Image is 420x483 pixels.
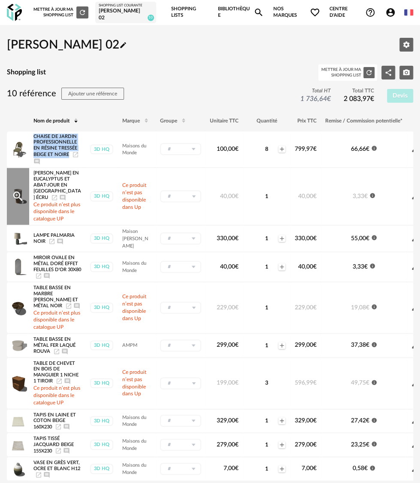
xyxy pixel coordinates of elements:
[411,441,419,449] span: Pencil icon
[90,144,114,154] a: 3D HQ
[371,341,377,347] span: Information icon
[7,4,22,21] img: OXP
[371,235,377,241] span: Information icon
[122,370,146,396] span: Ce produit n’est pas disponible dans Up
[256,379,278,386] div: 3
[300,95,331,102] span: 1 736,64
[33,171,81,200] span: [PERSON_NAME] en eucalyptus et abat-jour en [GEOGRAPHIC_DATA] écru
[35,472,42,477] a: Launch icon
[256,441,278,448] div: 1
[122,439,146,451] span: Maisons du Monde
[369,263,375,269] span: Information icon
[55,424,62,429] a: Launch icon
[33,159,40,164] span: Ajouter un commentaire
[366,342,369,348] span: €
[393,93,408,99] span: Devis
[256,465,278,472] div: 1
[295,305,317,311] span: 229,00
[351,342,369,348] span: 37,38
[99,3,153,8] div: Shopping List courante
[90,233,113,243] div: 3D HQ
[160,118,177,123] span: Groupe
[99,8,153,21] div: [PERSON_NAME] 02
[278,235,285,242] span: Plus icon
[411,342,419,349] span: Pencil icon
[9,336,27,355] img: Product pack shot
[56,379,63,383] span: Launch icon
[295,342,317,348] span: 299,00
[365,70,373,75] span: Refresh icon
[235,418,239,424] span: €
[256,235,278,242] div: 1
[160,190,201,202] div: Sélectionner un groupe
[43,472,50,477] span: Ajouter un commentaire
[364,193,368,199] span: €
[351,442,369,448] span: 23,25
[327,95,331,102] span: €
[411,145,419,153] span: Pencil icon
[224,465,239,471] span: 7,00
[119,39,127,51] span: Pencil icon
[9,436,27,454] img: Product pack shot
[371,441,377,447] span: Information icon
[51,195,58,199] span: Launch icon
[73,303,80,308] span: Ajouter un commentaire
[9,258,27,276] img: Product pack shot
[33,285,78,308] span: Table basse en marbre [PERSON_NAME] et métal noir
[122,294,146,321] span: Ce produit n’est pas disponible dans Up
[90,303,113,312] div: 3D HQ
[300,88,331,95] span: Total HT
[90,262,114,272] a: 3D HQ
[48,239,55,244] a: Launch icon
[90,144,113,154] div: 3D HQ
[364,465,368,471] span: €
[235,264,239,270] span: €
[364,264,368,270] span: €
[411,235,419,242] span: Pencil icon
[365,7,375,18] span: Help Circle Outline icon
[35,273,42,278] a: Launch icon
[72,152,79,157] a: Launch icon
[235,193,239,199] span: €
[217,442,239,448] span: 279,00
[122,463,146,475] span: Maisons du Monde
[235,442,239,448] span: €
[371,417,377,423] span: Information icon
[351,146,369,152] span: 66,66
[160,261,201,273] div: Sélectionner un groupe
[302,465,317,471] span: 7,00
[33,385,80,405] span: Ce produit n’est plus disponible dans le catalogue UP
[371,304,377,310] span: Information icon
[57,239,63,244] span: Ajouter un commentaire
[90,416,113,426] div: 3D HQ
[298,264,317,270] span: 40,00
[217,418,239,424] span: 329,00
[235,342,239,348] span: €
[313,235,317,241] span: €
[310,7,320,18] span: Heart Outline icon
[65,303,72,308] span: Launch icon
[363,67,375,78] button: Refresh icon
[254,7,264,18] span: Magnify icon
[385,7,396,18] span: Account Circle icon
[160,302,201,314] div: Sélectionner un groupe
[399,66,413,79] button: Camera icon
[402,69,410,75] span: Camera icon
[160,415,201,427] div: Sélectionner un groupe
[9,374,27,392] img: Product pack shot
[90,440,113,449] div: 3D HQ
[295,235,317,241] span: 330,00
[366,418,369,424] span: €
[313,380,317,386] span: €
[160,143,201,155] div: Sélectionner un groupe
[7,68,46,77] h4: Shopping list
[404,8,413,17] img: fr
[411,417,419,425] span: Pencil icon
[33,361,79,383] span: Table de chevet en bois de manguier 1 niche 1 tiroir
[55,448,62,453] a: Launch icon
[243,111,290,131] th: Quantité
[256,146,278,153] div: 8
[90,262,113,272] div: 3D HQ
[90,378,113,388] div: 3D HQ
